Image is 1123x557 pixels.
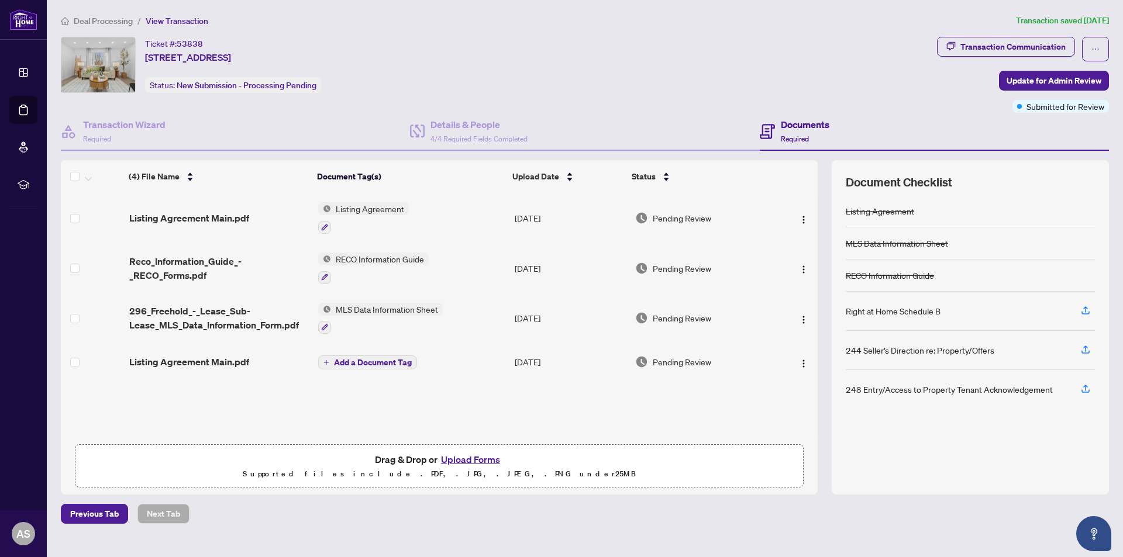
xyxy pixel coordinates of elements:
img: Status Icon [318,202,331,215]
span: Drag & Drop or [375,452,504,467]
span: Required [83,134,111,143]
td: [DATE] [510,293,631,344]
button: Logo [794,352,813,371]
span: Submitted for Review [1026,100,1104,113]
img: Logo [799,359,808,368]
div: Listing Agreement [846,205,914,217]
button: Next Tab [137,504,190,524]
td: [DATE] [510,243,631,293]
p: Supported files include .PDF, .JPG, .JPEG, .PNG under 25 MB [82,467,796,481]
div: Right at Home Schedule B [846,305,941,317]
button: Status IconMLS Data Information Sheet [318,303,443,334]
button: Logo [794,209,813,227]
th: Upload Date [508,160,628,193]
button: Transaction Communication [937,37,1075,57]
button: Add a Document Tag [318,354,417,369]
div: 248 Entry/Access to Property Tenant Acknowledgement [846,383,1053,396]
h4: Documents [781,117,829,132]
span: Update for Admin Review [1007,71,1101,90]
span: 4/4 Required Fields Completed [430,134,528,143]
article: Transaction saved [DATE] [1016,14,1109,27]
div: MLS Data Information Sheet [846,237,948,250]
button: Previous Tab [61,504,128,524]
button: Upload Forms [438,452,504,467]
span: home [61,17,69,25]
span: New Submission - Processing Pending [177,80,316,91]
img: Document Status [635,312,648,324]
li: / [137,14,141,27]
button: Logo [794,309,813,327]
span: (4) File Name [129,170,180,183]
img: IMG-E12386442_1.jpg [61,37,135,92]
h4: Transaction Wizard [83,117,166,132]
th: Document Tag(s) [312,160,508,193]
span: 296_Freehold_-_Lease_Sub-Lease_MLS_Data_Information_Form.pdf [129,304,309,332]
img: Logo [799,215,808,224]
span: Add a Document Tag [334,358,412,366]
span: Drag & Drop orUpload FormsSupported files include .PDF, .JPG, .JPEG, .PNG under25MB [75,445,803,488]
button: Logo [794,259,813,278]
img: Status Icon [318,252,331,265]
span: ellipsis [1091,45,1100,53]
span: Pending Review [653,262,711,275]
span: MLS Data Information Sheet [331,303,443,316]
span: Status [632,170,656,183]
img: Logo [799,315,808,324]
img: Document Status [635,355,648,368]
div: Ticket #: [145,37,203,50]
img: Logo [799,265,808,274]
div: RECO Information Guide [846,269,934,282]
button: Status IconListing Agreement [318,202,409,234]
img: Document Status [635,212,648,224]
img: logo [9,9,37,30]
th: (4) File Name [124,160,312,193]
span: Required [781,134,809,143]
div: Transaction Communication [960,37,1066,56]
span: Listing Agreement Main.pdf [129,211,249,225]
span: AS [16,525,30,542]
button: Open asap [1076,516,1111,551]
div: 244 Seller’s Direction re: Property/Offers [846,344,994,357]
img: Status Icon [318,303,331,316]
span: Deal Processing [74,16,133,26]
h4: Details & People [430,117,528,132]
div: Status: [145,77,321,93]
button: Update for Admin Review [999,71,1109,91]
span: Upload Date [512,170,559,183]
span: Pending Review [653,312,711,324]
img: Document Status [635,262,648,275]
button: Add a Document Tag [318,355,417,369]
td: [DATE] [510,343,631,380]
span: 53838 [177,39,203,49]
th: Status [627,160,773,193]
span: Previous Tab [70,504,119,523]
td: [DATE] [510,193,631,243]
span: Document Checklist [846,174,952,191]
button: Status IconRECO Information Guide [318,252,429,284]
span: Pending Review [653,212,711,224]
span: [STREET_ADDRESS] [145,50,231,64]
span: Listing Agreement Main.pdf [129,355,249,369]
span: RECO Information Guide [331,252,429,265]
span: Pending Review [653,355,711,368]
span: View Transaction [146,16,208,26]
span: Listing Agreement [331,202,409,215]
span: plus [323,359,329,365]
span: Reco_Information_Guide_-_RECO_Forms.pdf [129,254,309,282]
